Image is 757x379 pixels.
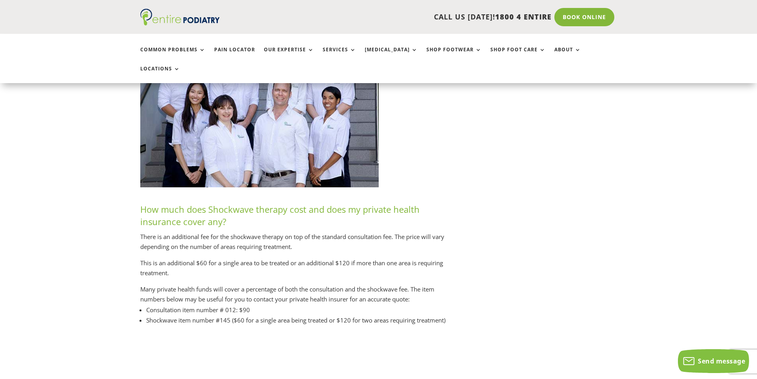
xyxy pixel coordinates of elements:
[250,12,552,22] p: CALL US [DATE]!
[140,232,449,258] p: There is an additional fee for the shockwave therapy on top of the standard consultation fee. The...
[140,28,379,187] img: faqs
[146,305,449,315] li: Consultation item number # 012: $90
[140,9,220,25] img: logo (1)
[140,258,449,284] p: This is an additional $60 for a single area to be treated or an additional $120 if more than one ...
[146,315,449,325] li: Shockwave item number #145 ($60 for a single area being treated or $120 for two areas requiring t...
[698,357,745,365] span: Send message
[140,203,449,232] h3: How much does Shockwave therapy cost and does my private health insurance cover any?
[323,47,356,64] a: Services
[554,8,614,26] a: Book Online
[554,47,581,64] a: About
[140,284,449,305] p: Many private health funds will cover a percentage of both the consultation and the shockwave fee....
[140,19,220,27] a: Entire Podiatry
[140,47,205,64] a: Common Problems
[365,47,418,64] a: [MEDICAL_DATA]
[140,66,180,83] a: Locations
[490,47,546,64] a: Shop Foot Care
[678,349,749,373] button: Send message
[495,12,552,21] span: 1800 4 ENTIRE
[426,47,482,64] a: Shop Footwear
[264,47,314,64] a: Our Expertise
[214,47,255,64] a: Pain Locator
